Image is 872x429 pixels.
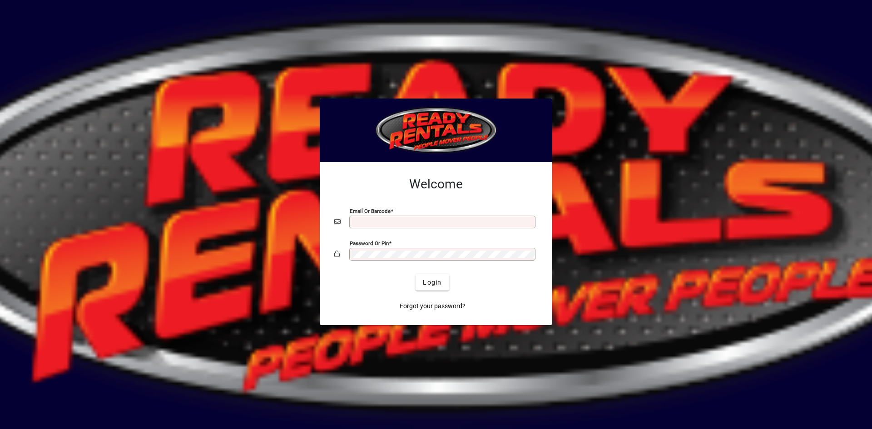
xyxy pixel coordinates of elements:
[334,177,538,192] h2: Welcome
[423,278,441,287] span: Login
[396,298,469,314] a: Forgot your password?
[350,240,389,247] mat-label: Password or Pin
[416,274,449,291] button: Login
[350,208,391,214] mat-label: Email or Barcode
[400,301,466,311] span: Forgot your password?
